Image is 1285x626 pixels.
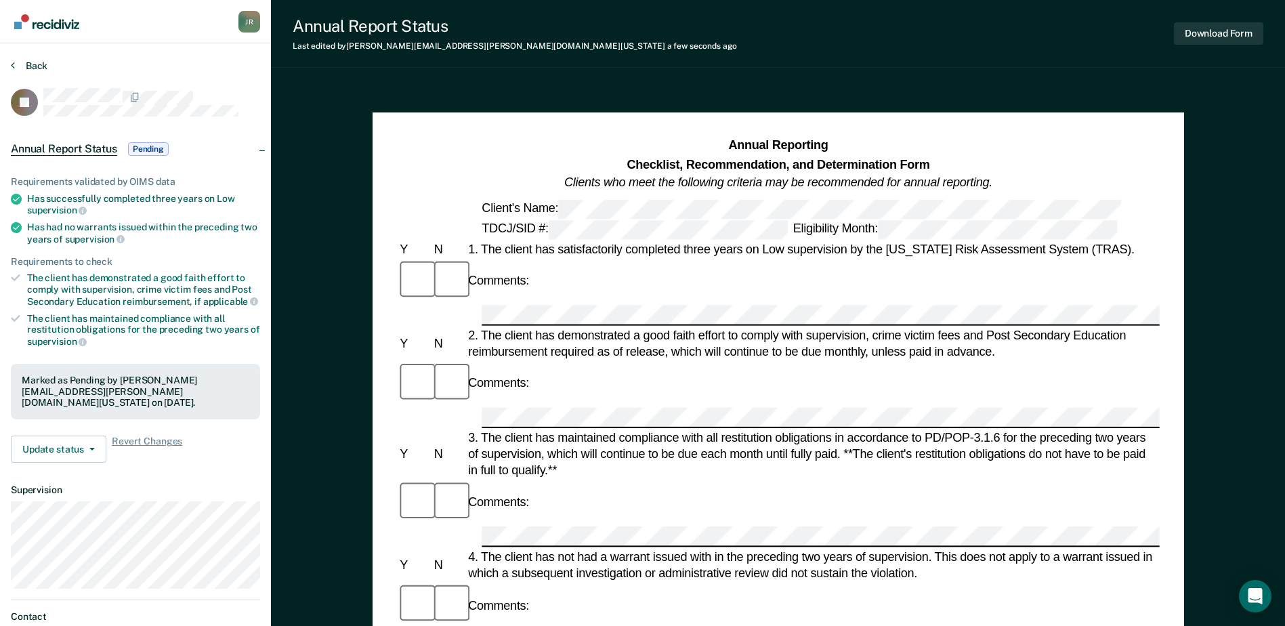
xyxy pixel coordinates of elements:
em: Clients who meet the following criteria may be recommended for annual reporting. [564,175,992,189]
div: Has had no warrants issued within the preceding two years of [27,222,260,245]
div: Y [397,241,431,257]
div: Last edited by [PERSON_NAME][EMAIL_ADDRESS][PERSON_NAME][DOMAIN_NAME][US_STATE] [293,41,737,51]
span: Pending [128,142,169,156]
div: N [431,446,465,462]
div: Requirements to check [11,256,260,268]
div: Marked as Pending by [PERSON_NAME][EMAIL_ADDRESS][PERSON_NAME][DOMAIN_NAME][US_STATE] on [DATE]. [22,375,249,409]
div: Comments: [465,375,532,392]
div: 1. The client has satisfactorily completed three years on Low supervision by the [US_STATE] Risk ... [465,241,1160,257]
span: Annual Report Status [11,142,117,156]
div: N [431,557,465,573]
div: Y [397,557,431,573]
div: J R [238,11,260,33]
dt: Supervision [11,484,260,496]
dt: Contact [11,611,260,623]
div: Eligibility Month: [790,220,1119,239]
div: Has successfully completed three years on Low [27,193,260,216]
strong: Annual Reporting [728,139,828,152]
div: 4. The client has not had a warrant issued with in the preceding two years of supervision. This d... [465,549,1160,581]
img: Recidiviz [14,14,79,29]
span: a few seconds ago [667,41,737,51]
div: Y [397,446,431,462]
span: supervision [27,205,87,215]
div: N [431,241,465,257]
strong: Checklist, Recommendation, and Determination Form [627,157,929,171]
div: 3. The client has maintained compliance with all restitution obligations in accordance to PD/POP-... [465,430,1160,479]
div: The client has demonstrated a good faith effort to comply with supervision, crime victim fees and... [27,272,260,307]
span: supervision [65,234,125,245]
div: Comments: [465,597,532,613]
button: Update status [11,436,106,463]
div: The client has maintained compliance with all restitution obligations for the preceding two years of [27,313,260,348]
span: applicable [203,296,258,307]
div: Open Intercom Messenger [1239,580,1271,612]
div: Y [397,335,431,351]
div: 2. The client has demonstrated a good faith effort to comply with supervision, crime victim fees ... [465,327,1160,359]
span: supervision [27,336,87,347]
div: Requirements validated by OIMS data [11,176,260,188]
div: Comments: [465,495,532,511]
button: Profile dropdown button [238,11,260,33]
div: N [431,335,465,351]
div: Comments: [465,272,532,289]
button: Download Form [1174,22,1263,45]
div: Annual Report Status [293,16,737,36]
div: Client's Name: [479,199,1124,218]
div: TDCJ/SID #: [479,220,790,239]
span: Revert Changes [112,436,182,463]
button: Back [11,60,47,72]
